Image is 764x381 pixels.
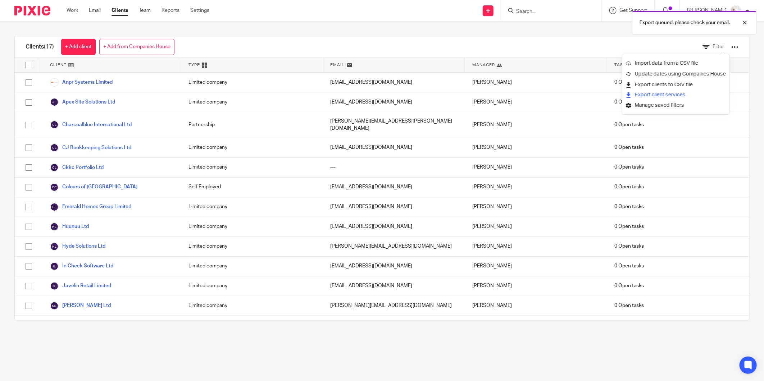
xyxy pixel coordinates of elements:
h1: Clients [26,43,54,51]
button: Export client services [626,90,686,100]
img: svg%3E [50,222,59,231]
div: Limited company [181,257,323,276]
a: Anpr Systems Limited [50,78,113,87]
div: Limited company [181,296,323,316]
span: 0 Open tasks [614,183,644,190]
div: [EMAIL_ADDRESS][DOMAIN_NAME] [323,257,465,276]
div: [PERSON_NAME][EMAIL_ADDRESS][DOMAIN_NAME] [323,296,465,316]
div: [PERSON_NAME] [465,158,607,177]
a: Settings [190,7,209,14]
img: svg%3E [50,120,59,129]
a: Apex Site Solutions Ltd [50,98,115,106]
span: 0 Open tasks [614,164,644,171]
span: 0 Open tasks [614,262,644,270]
a: Export clients to CSV file [626,79,726,90]
div: Limited company [181,73,323,92]
a: Ckkc Portfolio Ltd [50,163,104,172]
div: Limited company [181,197,323,217]
a: + Add from Companies House [99,39,174,55]
div: [PERSON_NAME] [465,112,607,138]
span: Manager [472,62,495,68]
a: Team [139,7,151,14]
div: [EMAIL_ADDRESS][DOMAIN_NAME] [323,217,465,237]
span: Type [188,62,200,68]
span: Task Status [614,62,646,68]
p: Export queued, please check your email. [640,19,730,26]
a: Huunuu Ltd [50,222,89,231]
div: [PERSON_NAME] [465,257,607,276]
a: Emerald Homes Group Limited [50,203,131,211]
a: Charcoalblue International Ltd [50,120,132,129]
div: [PERSON_NAME] [465,316,607,335]
div: [PERSON_NAME] [465,197,607,217]
a: Email [89,7,101,14]
div: --- [323,158,465,177]
img: svg%3E [50,262,59,271]
img: ANPR.png [50,78,59,87]
a: + Add client [61,39,96,55]
span: 0 Open tasks [614,121,644,128]
img: svg%3E [50,282,59,290]
img: svg%3E [50,143,59,152]
img: svg%3E [50,203,59,211]
img: svg%3E [50,183,59,192]
div: Self Employed [181,178,323,197]
a: Javelin Retail Limited [50,282,111,290]
span: Client [50,62,67,68]
img: svg%3E [50,242,59,251]
span: Email [331,62,345,68]
a: Manage saved filters [626,100,726,111]
div: [PERSON_NAME][EMAIL_ADDRESS][DOMAIN_NAME] [323,237,465,256]
a: Clients [112,7,128,14]
span: Filter [713,44,724,49]
img: Image.jpeg [730,5,742,17]
img: svg%3E [50,98,59,106]
div: [PERSON_NAME] [465,296,607,316]
div: Limited company [181,276,323,296]
input: Select all [22,58,36,72]
a: Colours of [GEOGRAPHIC_DATA] [50,183,137,192]
div: [EMAIL_ADDRESS][DOMAIN_NAME] [323,138,465,157]
img: svg%3E [50,302,59,310]
div: Limited company [181,92,323,112]
a: CJ Bookkeeping Solutions Ltd [50,143,131,152]
div: [EMAIL_ADDRESS][DOMAIN_NAME] [323,92,465,112]
div: [EMAIL_ADDRESS][DOMAIN_NAME] [323,73,465,92]
div: Partnership [181,112,323,138]
div: [PERSON_NAME] [465,237,607,256]
div: [PERSON_NAME] [465,138,607,157]
a: Update dates using Companies House [626,69,726,79]
div: Limited company [181,237,323,256]
div: [PERSON_NAME] [465,276,607,296]
div: Limited company [181,217,323,237]
span: 0 Open tasks [614,243,644,250]
div: [PERSON_NAME] [465,92,607,112]
div: [EMAIL_ADDRESS][DOMAIN_NAME] [323,316,465,335]
span: (17) [44,44,54,50]
div: Limited company [181,158,323,177]
div: [EMAIL_ADDRESS][DOMAIN_NAME] [323,276,465,296]
div: [PERSON_NAME] [465,73,607,92]
img: Pixie [14,6,50,15]
span: 0 Open tasks [614,203,644,210]
img: svg%3E [50,163,59,172]
div: [EMAIL_ADDRESS][DOMAIN_NAME] [323,197,465,217]
a: [PERSON_NAME] Ltd [50,302,111,310]
a: Import data from a CSV file [626,58,726,69]
span: 0 Open tasks [614,79,644,86]
a: Hyde Solutions Ltd [50,242,105,251]
div: Limited company [181,316,323,335]
span: 0 Open tasks [614,302,644,309]
a: Work [67,7,78,14]
a: Reports [162,7,179,14]
div: Limited company [181,138,323,157]
span: 0 Open tasks [614,223,644,230]
div: [PERSON_NAME][EMAIL_ADDRESS][PERSON_NAME][DOMAIN_NAME] [323,112,465,138]
a: In Check Software Ltd [50,262,113,271]
span: 0 Open tasks [614,144,644,151]
div: [PERSON_NAME] [465,178,607,197]
span: 0 Open tasks [614,98,644,106]
div: [PERSON_NAME] [465,217,607,237]
div: [EMAIL_ADDRESS][DOMAIN_NAME] [323,178,465,197]
span: 0 Open tasks [614,282,644,289]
